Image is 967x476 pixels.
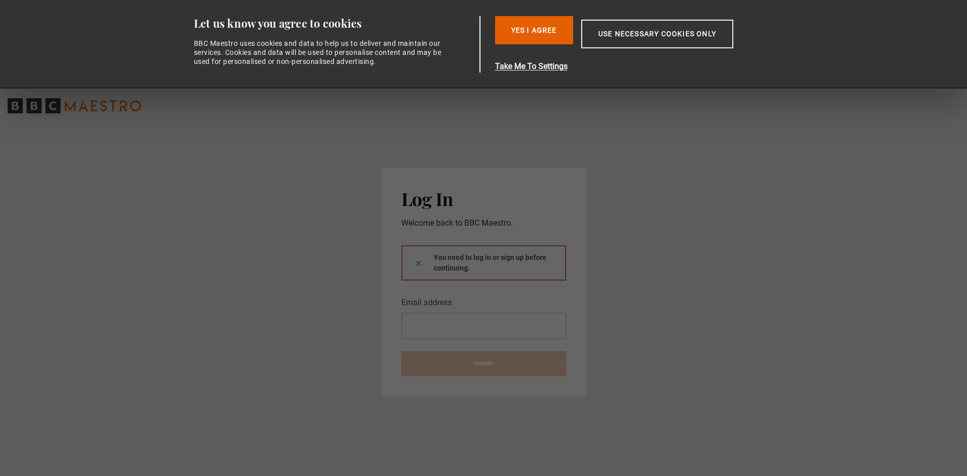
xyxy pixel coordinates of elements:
div: BBC Maestro uses cookies and data to help us to deliver and maintain our services. Cookies and da... [194,39,448,66]
p: Welcome back to BBC Maestro. [401,217,566,229]
svg: BBC Maestro [8,98,141,113]
div: Let us know you agree to cookies [194,16,476,31]
label: Email address [401,297,452,309]
div: You need to log in or sign up before continuing. [401,245,566,281]
button: Yes I Agree [495,16,573,44]
button: Use necessary cookies only [581,20,733,48]
button: Take Me To Settings [495,60,781,73]
h2: Log In [401,188,566,209]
